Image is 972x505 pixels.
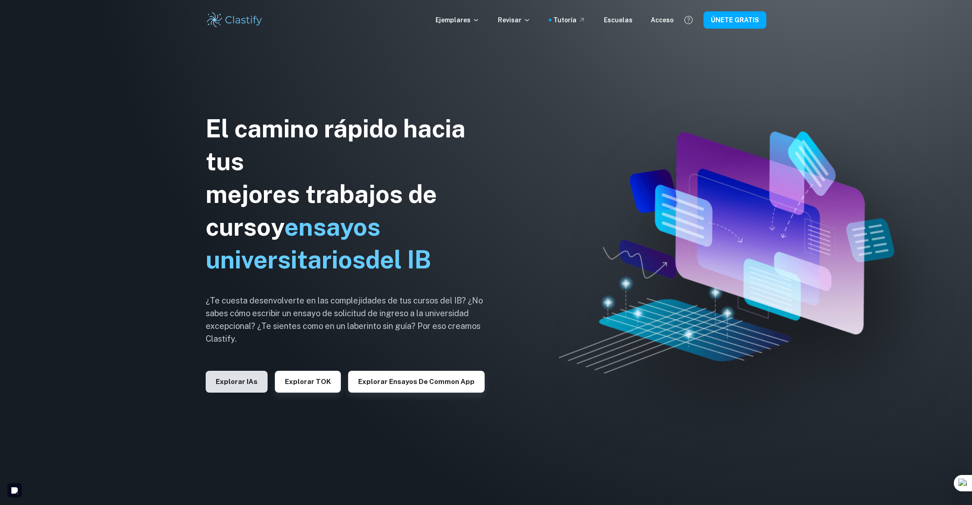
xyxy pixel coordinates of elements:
[358,378,475,386] font: Explorar ensayos de Common App
[275,377,341,385] a: Explorar TOK
[553,15,586,25] a: Tutoría
[275,371,341,393] button: Explorar TOK
[206,11,263,29] img: Logotipo de Clastify
[604,15,633,25] a: Escuelas
[216,378,258,386] font: Explorar IAs
[559,131,894,374] img: Clastificar héroe
[206,296,483,343] font: ¿Te cuesta desenvolverte en las complejidades de tus cursos del IB? ¿No sabes cómo escribir un en...
[681,12,696,28] button: Ayuda y comentarios
[553,16,577,24] font: Tutoría
[206,212,380,274] font: ensayos universitarios
[206,377,268,385] a: Explorar IAs
[704,11,766,28] button: ÚNETE GRATIS
[348,371,485,393] button: Explorar ensayos de Common App
[206,371,268,393] button: Explorar IAs
[285,378,331,386] font: Explorar TOK
[206,114,466,176] font: El camino rápido hacia tus
[711,17,759,24] font: ÚNETE GRATIS
[435,16,471,24] font: Ejemplares
[651,16,673,24] font: Acceso
[271,212,284,241] font: y
[498,16,521,24] font: Revisar
[365,245,431,274] font: del IB
[206,180,437,241] font: mejores trabajos de curso
[348,377,485,385] a: Explorar ensayos de Common App
[651,15,673,25] a: Acceso
[604,16,633,24] font: Escuelas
